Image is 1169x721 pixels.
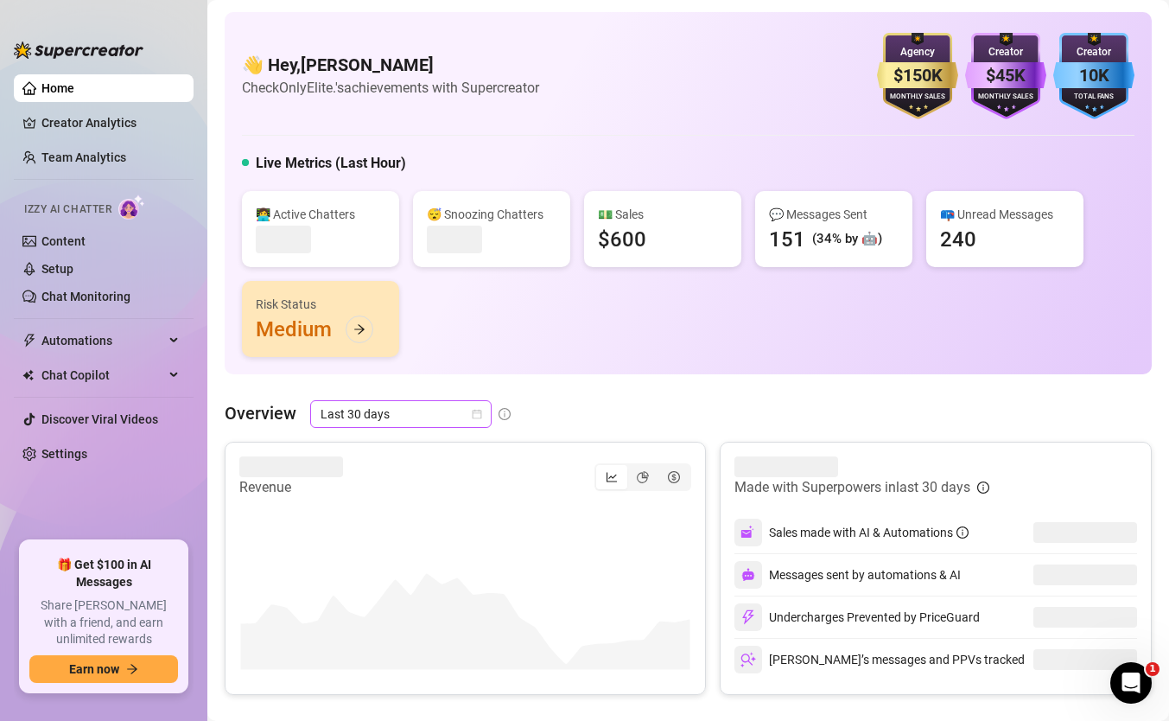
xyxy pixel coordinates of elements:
iframe: Intercom live chat [1110,662,1152,704]
a: Content [41,234,86,248]
span: Chat Copilot [41,361,164,389]
div: 👩‍💻 Active Chatters [256,205,385,224]
article: Revenue [239,477,343,498]
div: 💵 Sales [598,205,727,224]
button: Earn nowarrow-right [29,655,178,683]
span: pie-chart [637,471,649,483]
span: Share [PERSON_NAME] with a friend, and earn unlimited rewards [29,597,178,648]
span: thunderbolt [22,334,36,348]
div: $150K [877,62,958,89]
span: info-circle [499,408,511,420]
img: gold-badge-CigiZidd.svg [877,33,958,119]
img: purple-badge-B9DA21FR.svg [965,33,1046,119]
div: 📪 Unread Messages [940,205,1070,224]
div: Creator [965,44,1046,61]
span: info-circle [977,482,989,494]
h5: Live Metrics (Last Hour) [256,153,406,174]
img: svg%3e [741,568,755,582]
img: svg%3e [740,652,756,667]
div: 😴 Snoozing Chatters [427,205,556,224]
span: arrow-right [353,323,365,335]
span: Last 30 days [321,401,481,427]
div: 151 [769,226,805,253]
div: Monthly Sales [965,92,1046,103]
img: svg%3e [740,525,756,540]
a: Chat Monitoring [41,290,130,303]
img: Chat Copilot [22,369,34,381]
div: 240 [940,226,976,253]
div: Sales made with AI & Automations [769,523,969,542]
a: Team Analytics [41,150,126,164]
span: arrow-right [126,663,138,675]
article: Made with Superpowers in last 30 days [734,477,970,498]
a: Settings [41,447,87,461]
div: Messages sent by automations & AI [734,561,961,589]
span: 1 [1146,662,1159,676]
div: 10K [1053,62,1134,89]
img: svg%3e [740,609,756,625]
article: Check OnlyElite.'s achievements with Supercreator [242,77,539,99]
div: Risk Status [256,295,385,314]
a: Home [41,81,74,95]
div: [PERSON_NAME]’s messages and PPVs tracked [734,646,1025,673]
div: Agency [877,44,958,61]
span: 🎁 Get $100 in AI Messages [29,557,178,590]
span: Automations [41,327,164,354]
div: 💬 Messages Sent [769,205,899,224]
img: logo-BBDzfeDw.svg [14,41,143,59]
span: Earn now [69,662,119,676]
span: info-circle [956,526,969,539]
div: Undercharges Prevented by PriceGuard [734,603,980,631]
a: Creator Analytics [41,109,180,137]
div: $45K [965,62,1046,89]
span: dollar-circle [668,471,680,483]
a: Setup [41,262,73,276]
img: blue-badge-DgoSNQY1.svg [1053,33,1134,119]
a: Discover Viral Videos [41,412,158,426]
div: Total Fans [1053,92,1134,103]
div: segmented control [594,463,691,491]
div: Monthly Sales [877,92,958,103]
img: AI Chatter [118,195,145,220]
h4: 👋 Hey, [PERSON_NAME] [242,53,539,77]
span: line-chart [606,471,618,483]
article: Overview [225,400,296,426]
div: (34% by 🤖) [812,229,882,250]
div: Creator [1053,44,1134,61]
div: $600 [598,226,646,253]
span: Izzy AI Chatter [24,201,111,218]
span: calendar [472,409,482,419]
